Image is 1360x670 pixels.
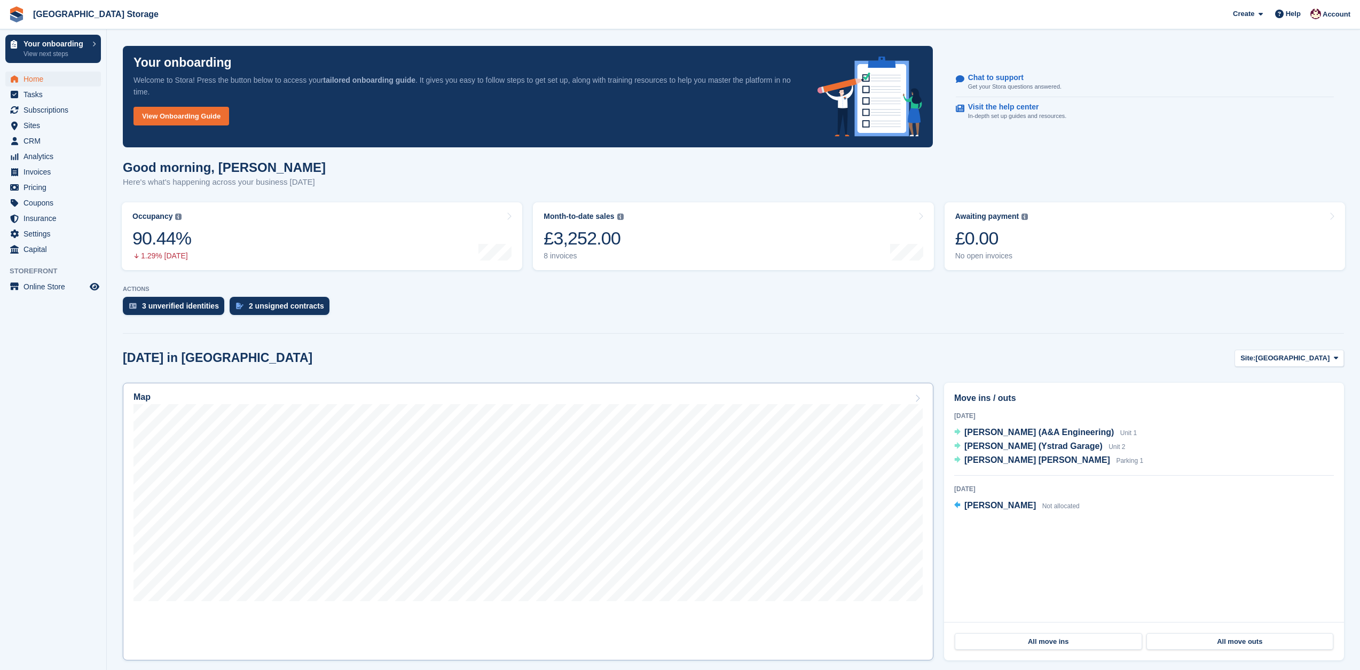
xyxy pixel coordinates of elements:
[964,428,1114,437] span: [PERSON_NAME] (A&A Engineering)
[955,251,1028,261] div: No open invoices
[142,302,219,310] div: 3 unverified identities
[23,164,88,179] span: Invoices
[956,68,1334,97] a: Chat to support Get your Stora questions answered.
[955,633,1142,650] a: All move ins
[9,6,25,22] img: stora-icon-8386f47178a22dfd0bd8f6a31ec36ba5ce8667c1dd55bd0f319d3a0aa187defe.svg
[323,76,415,84] strong: tailored onboarding guide
[122,202,522,270] a: Occupancy 90.44% 1.29% [DATE]
[23,211,88,226] span: Insurance
[1109,443,1125,451] span: Unit 2
[964,455,1110,464] span: [PERSON_NAME] [PERSON_NAME]
[5,226,101,241] a: menu
[954,499,1080,513] a: [PERSON_NAME] Not allocated
[133,74,800,98] p: Welcome to Stora! Press the button below to access your . It gives you easy to follow steps to ge...
[1021,214,1028,220] img: icon-info-grey-7440780725fd019a000dd9b08b2336e03edf1995a4989e88bcd33f0948082b44.svg
[5,133,101,148] a: menu
[23,87,88,102] span: Tasks
[1286,9,1301,19] span: Help
[23,195,88,210] span: Coupons
[123,297,230,320] a: 3 unverified identities
[230,297,335,320] a: 2 unsigned contracts
[175,214,182,220] img: icon-info-grey-7440780725fd019a000dd9b08b2336e03edf1995a4989e88bcd33f0948082b44.svg
[133,107,229,125] a: View Onboarding Guide
[5,149,101,164] a: menu
[1235,350,1344,367] button: Site: [GEOGRAPHIC_DATA]
[544,227,623,249] div: £3,252.00
[954,411,1334,421] div: [DATE]
[23,72,88,86] span: Home
[10,266,106,277] span: Storefront
[123,286,1344,293] p: ACTIONS
[964,442,1103,451] span: [PERSON_NAME] (Ystrad Garage)
[249,302,324,310] div: 2 unsigned contracts
[817,57,922,137] img: onboarding-info-6c161a55d2c0e0a8cae90662b2fe09162a5109e8cc188191df67fb4f79e88e88.svg
[1116,457,1143,464] span: Parking 1
[23,149,88,164] span: Analytics
[88,280,101,293] a: Preview store
[956,97,1334,126] a: Visit the help center In-depth set up guides and resources.
[123,351,312,365] h2: [DATE] in [GEOGRAPHIC_DATA]
[23,279,88,294] span: Online Store
[133,392,151,402] h2: Map
[5,180,101,195] a: menu
[5,195,101,210] a: menu
[617,214,624,220] img: icon-info-grey-7440780725fd019a000dd9b08b2336e03edf1995a4989e88bcd33f0948082b44.svg
[5,279,101,294] a: menu
[23,118,88,133] span: Sites
[23,133,88,148] span: CRM
[23,226,88,241] span: Settings
[5,72,101,86] a: menu
[5,87,101,102] a: menu
[1323,9,1350,20] span: Account
[23,180,88,195] span: Pricing
[1310,9,1321,19] img: Andrew Lacey
[123,160,326,175] h1: Good morning, [PERSON_NAME]
[123,383,933,660] a: Map
[23,103,88,117] span: Subscriptions
[29,5,163,23] a: [GEOGRAPHIC_DATA] Storage
[1042,502,1080,510] span: Not allocated
[544,212,614,221] div: Month-to-date sales
[23,40,87,48] p: Your onboarding
[1120,429,1137,437] span: Unit 1
[968,73,1053,82] p: Chat to support
[1146,633,1334,650] a: All move outs
[5,103,101,117] a: menu
[955,212,1019,221] div: Awaiting payment
[1255,353,1330,364] span: [GEOGRAPHIC_DATA]
[5,35,101,63] a: Your onboarding View next steps
[133,57,232,69] p: Your onboarding
[5,164,101,179] a: menu
[954,454,1143,468] a: [PERSON_NAME] [PERSON_NAME] Parking 1
[954,440,1126,454] a: [PERSON_NAME] (Ystrad Garage) Unit 2
[968,82,1062,91] p: Get your Stora questions answered.
[23,49,87,59] p: View next steps
[945,202,1345,270] a: Awaiting payment £0.00 No open invoices
[968,103,1058,112] p: Visit the help center
[533,202,933,270] a: Month-to-date sales £3,252.00 8 invoices
[954,484,1334,494] div: [DATE]
[964,501,1036,510] span: [PERSON_NAME]
[23,242,88,257] span: Capital
[1240,353,1255,364] span: Site:
[954,392,1334,405] h2: Move ins / outs
[129,303,137,309] img: verify_identity-adf6edd0f0f0b5bbfe63781bf79b02c33cf7c696d77639b501bdc392416b5a36.svg
[5,211,101,226] a: menu
[132,251,191,261] div: 1.29% [DATE]
[955,227,1028,249] div: £0.00
[123,176,326,188] p: Here's what's happening across your business [DATE]
[132,227,191,249] div: 90.44%
[1233,9,1254,19] span: Create
[544,251,623,261] div: 8 invoices
[5,118,101,133] a: menu
[954,426,1137,440] a: [PERSON_NAME] (A&A Engineering) Unit 1
[5,242,101,257] a: menu
[236,303,243,309] img: contract_signature_icon-13c848040528278c33f63329250d36e43548de30e8caae1d1a13099fd9432cc5.svg
[968,112,1067,121] p: In-depth set up guides and resources.
[132,212,172,221] div: Occupancy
